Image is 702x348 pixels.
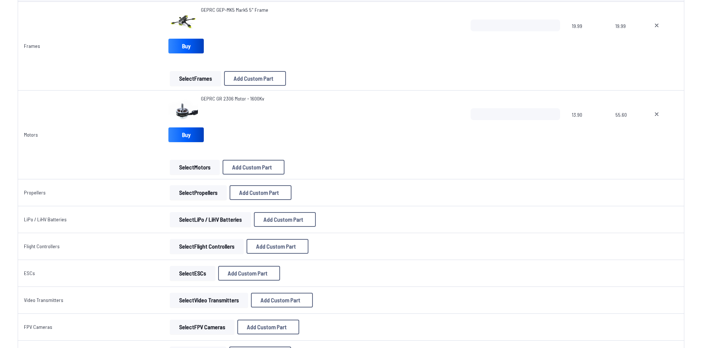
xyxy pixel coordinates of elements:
[24,189,46,196] a: Propellers
[170,293,248,307] button: SelectVideo Transmitters
[170,266,215,281] button: SelectESCs
[170,71,221,86] button: SelectFrames
[247,239,308,254] button: Add Custom Part
[24,270,35,276] a: ESCs
[615,108,636,144] span: 55.60
[234,75,273,81] span: Add Custom Part
[572,20,603,55] span: 19.99
[247,324,287,330] span: Add Custom Part
[230,185,291,200] button: Add Custom Part
[170,212,251,227] button: SelectLiPo / LiHV Batteries
[263,217,303,222] span: Add Custom Part
[168,39,204,53] a: Buy
[24,216,67,222] a: LiPo / LiHV Batteries
[224,71,286,86] button: Add Custom Part
[24,131,38,138] a: Motors
[24,243,60,249] a: Flight Controllers
[232,164,272,170] span: Add Custom Part
[168,212,252,227] a: SelectLiPo / LiHV Batteries
[168,239,245,254] a: SelectFlight Controllers
[168,95,198,124] img: image
[168,320,236,334] a: SelectFPV Cameras
[254,212,316,227] button: Add Custom Part
[201,7,268,13] span: GEPRC GEP-MK5 Mark5 5" Frame
[251,293,313,307] button: Add Custom Part
[170,185,227,200] button: SelectPropellers
[170,160,220,175] button: SelectMotors
[168,71,223,86] a: SelectFrames
[168,266,217,281] a: SelectESCs
[24,324,52,330] a: FPV Cameras
[237,320,299,334] button: Add Custom Part
[256,243,296,249] span: Add Custom Part
[168,127,204,142] a: Buy
[218,266,280,281] button: Add Custom Part
[615,20,636,55] span: 19.99
[228,270,268,276] span: Add Custom Part
[572,108,603,144] span: 13.90
[170,320,234,334] button: SelectFPV Cameras
[168,185,228,200] a: SelectPropellers
[168,160,221,175] a: SelectMotors
[24,43,40,49] a: Frames
[261,297,300,303] span: Add Custom Part
[24,297,63,303] a: Video Transmitters
[168,293,249,307] a: SelectVideo Transmitters
[223,160,284,175] button: Add Custom Part
[201,6,268,14] a: GEPRC GEP-MK5 Mark5 5" Frame
[239,190,279,196] span: Add Custom Part
[168,6,198,36] img: image
[170,239,244,254] button: SelectFlight Controllers
[201,95,264,102] a: GEPRC GR 2306 Motor - 1600Kv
